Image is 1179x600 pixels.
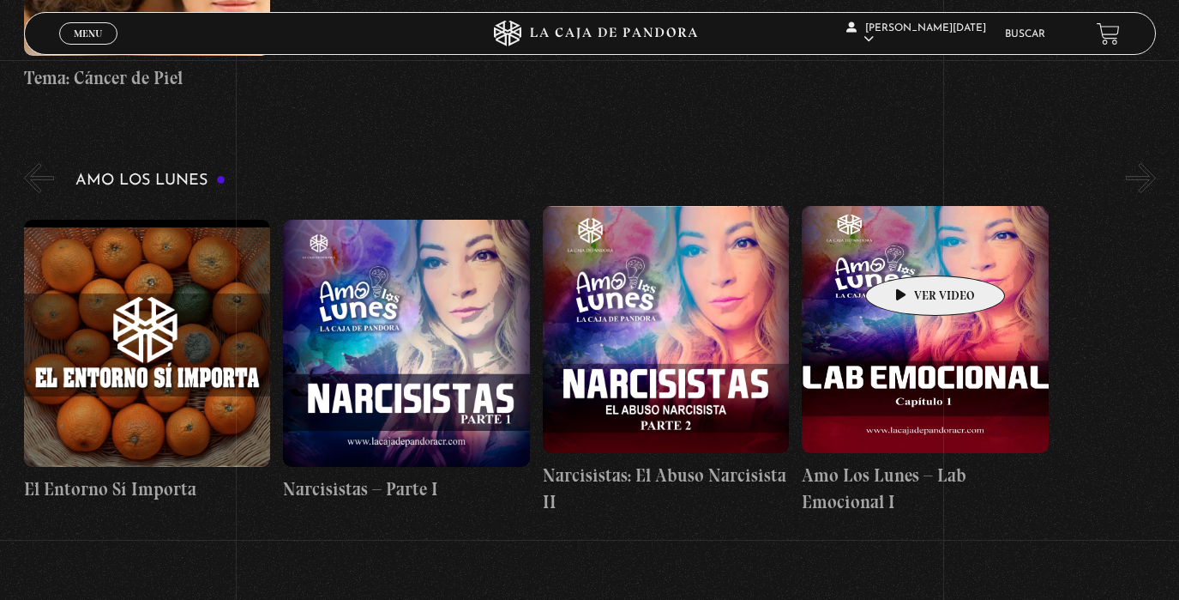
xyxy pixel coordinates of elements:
[24,476,271,503] h4: El Entorno Sí Importa
[1097,21,1120,45] a: View your shopping cart
[543,462,790,516] h4: Narcisistas: El Abuso Narcisista II
[802,206,1049,516] a: Amo Los Lunes – Lab Emocional I
[75,173,226,189] h3: Amo los Lunes
[283,476,530,503] h4: Narcisistas – Parte I
[24,163,54,193] button: Previous
[846,23,986,45] span: [PERSON_NAME][DATE]
[1126,163,1156,193] button: Next
[1005,29,1045,39] a: Buscar
[283,206,530,516] a: Narcisistas – Parte I
[24,206,271,516] a: El Entorno Sí Importa
[543,206,790,516] a: Narcisistas: El Abuso Narcisista II
[68,43,108,55] span: Cerrar
[74,28,102,39] span: Menu
[24,64,271,92] h4: Tema: Cáncer de Piel
[802,462,1049,516] h4: Amo Los Lunes – Lab Emocional I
